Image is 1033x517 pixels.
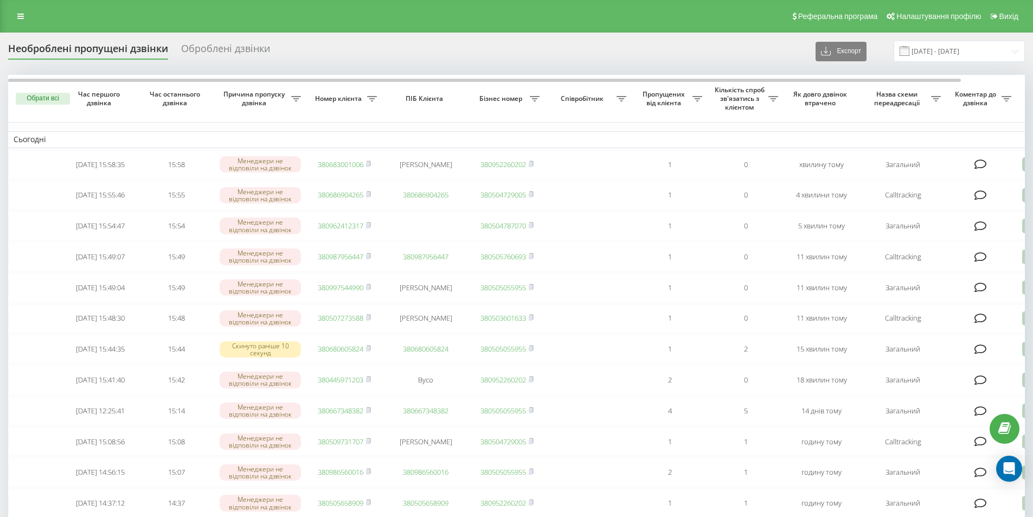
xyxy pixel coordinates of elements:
[318,221,363,231] a: 380962412317
[318,283,363,292] a: 380997544990
[784,150,859,179] td: хвилину тому
[71,90,130,107] span: Час першого дзвінка
[62,427,138,456] td: [DATE] 15:08:56
[138,150,214,179] td: 15:58
[382,366,469,394] td: Вусо
[480,221,526,231] a: 380504787070
[318,313,363,323] a: 380507273588
[312,94,367,103] span: Номер клієнта
[784,458,859,487] td: годину тому
[318,344,363,354] a: 380680605824
[708,335,784,363] td: 2
[798,12,878,21] span: Реферальна програма
[632,458,708,487] td: 2
[784,397,859,425] td: 14 днів тому
[859,366,946,394] td: Загальний
[318,375,363,385] a: 380445971203
[16,93,70,105] button: Обрати всі
[480,344,526,354] a: 380505055955
[708,304,784,333] td: 0
[480,498,526,508] a: 380952260202
[896,12,981,21] span: Налаштування профілю
[138,212,214,240] td: 15:54
[784,304,859,333] td: 11 хвилин тому
[859,397,946,425] td: Загальний
[403,344,448,354] a: 380680605824
[859,427,946,456] td: Calltracking
[220,187,301,203] div: Менеджери не відповіли на дзвінок
[859,181,946,209] td: Calltracking
[382,427,469,456] td: [PERSON_NAME]
[632,150,708,179] td: 1
[138,273,214,302] td: 15:49
[147,90,206,107] span: Час останнього дзвінка
[62,212,138,240] td: [DATE] 15:54:47
[708,366,784,394] td: 0
[138,397,214,425] td: 15:14
[784,181,859,209] td: 4 хвилини тому
[632,366,708,394] td: 2
[784,427,859,456] td: годину тому
[708,397,784,425] td: 5
[220,341,301,358] div: Скинуто раніше 10 секунд
[952,90,1002,107] span: Коментар до дзвінка
[480,159,526,169] a: 380952260202
[220,310,301,327] div: Менеджери не відповіли на дзвінок
[318,190,363,200] a: 380686904265
[181,43,270,60] div: Оброблені дзвінки
[480,190,526,200] a: 380504729005
[318,498,363,508] a: 380505658909
[138,242,214,271] td: 15:49
[62,181,138,209] td: [DATE] 15:55:46
[632,304,708,333] td: 1
[318,252,363,261] a: 380987956447
[784,242,859,271] td: 11 хвилин тому
[784,335,859,363] td: 15 хвилин тому
[318,437,363,446] a: 380509731707
[480,313,526,323] a: 380503601633
[382,150,469,179] td: [PERSON_NAME]
[859,150,946,179] td: Загальний
[637,90,692,107] span: Пропущених від клієнта
[859,335,946,363] td: Загальний
[403,467,448,477] a: 380986560016
[859,212,946,240] td: Загальний
[138,366,214,394] td: 15:42
[138,427,214,456] td: 15:08
[996,456,1022,482] div: Open Intercom Messenger
[220,372,301,388] div: Менеджери не відповіли на дзвінок
[403,498,448,508] a: 380505658909
[220,218,301,234] div: Менеджери не відповіли на дзвінок
[62,397,138,425] td: [DATE] 12:25:41
[220,156,301,173] div: Менеджери не відповіли на дзвінок
[784,212,859,240] td: 5 хвилин тому
[392,94,460,103] span: ПІБ Клієнта
[632,181,708,209] td: 1
[403,252,448,261] a: 380987956447
[708,150,784,179] td: 0
[792,90,851,107] span: Як довго дзвінок втрачено
[480,283,526,292] a: 380505055955
[480,467,526,477] a: 380505055955
[474,94,530,103] span: Бізнес номер
[708,181,784,209] td: 0
[632,242,708,271] td: 1
[708,427,784,456] td: 1
[220,433,301,450] div: Менеджери не відповіли на дзвінок
[999,12,1018,21] span: Вихід
[220,495,301,511] div: Менеджери не відповіли на дзвінок
[382,304,469,333] td: [PERSON_NAME]
[62,242,138,271] td: [DATE] 15:49:07
[318,467,363,477] a: 380986560016
[632,273,708,302] td: 1
[859,242,946,271] td: Calltracking
[220,248,301,265] div: Менеджери не відповіли на дзвінок
[632,427,708,456] td: 1
[784,273,859,302] td: 11 хвилин тому
[708,458,784,487] td: 1
[713,86,768,111] span: Кількість спроб зв'язатись з клієнтом
[480,406,526,416] a: 380505055955
[403,406,448,416] a: 380667348382
[859,273,946,302] td: Загальний
[8,43,168,60] div: Необроблені пропущені дзвінки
